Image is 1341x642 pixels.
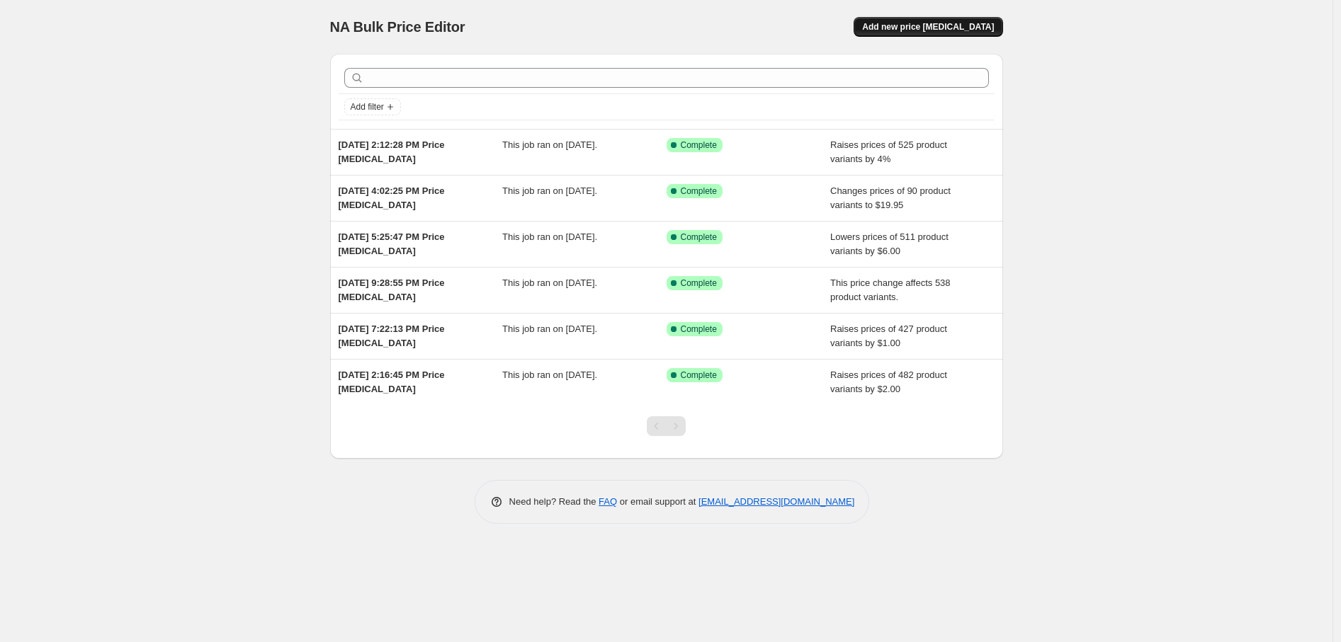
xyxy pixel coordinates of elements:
[854,17,1002,37] button: Add new price [MEDICAL_DATA]
[698,496,854,507] a: [EMAIL_ADDRESS][DOMAIN_NAME]
[830,139,947,164] span: Raises prices of 525 product variants by 4%
[339,185,445,210] span: [DATE] 4:02:25 PM Price [MEDICAL_DATA]
[681,323,717,335] span: Complete
[681,231,717,243] span: Complete
[647,416,686,436] nav: Pagination
[599,496,617,507] a: FAQ
[339,277,445,302] span: [DATE] 9:28:55 PM Price [MEDICAL_DATA]
[502,231,597,242] span: This job ran on [DATE].
[502,139,597,150] span: This job ran on [DATE].
[681,277,717,289] span: Complete
[339,323,445,348] span: [DATE] 7:22:13 PM Price [MEDICAL_DATA]
[344,98,401,115] button: Add filter
[351,101,384,113] span: Add filter
[330,19,465,35] span: NA Bulk Price Editor
[681,139,717,151] span: Complete
[502,277,597,288] span: This job ran on [DATE].
[339,139,445,164] span: [DATE] 2:12:28 PM Price [MEDICAL_DATA]
[509,496,599,507] span: Need help? Read the
[830,323,947,348] span: Raises prices of 427 product variants by $1.00
[339,231,445,256] span: [DATE] 5:25:47 PM Price [MEDICAL_DATA]
[502,323,597,334] span: This job ran on [DATE].
[681,185,717,197] span: Complete
[830,369,947,394] span: Raises prices of 482 product variants by $2.00
[681,369,717,381] span: Complete
[502,369,597,380] span: This job ran on [DATE].
[862,21,994,33] span: Add new price [MEDICAL_DATA]
[830,185,951,210] span: Changes prices of 90 product variants to $19.95
[339,369,445,394] span: [DATE] 2:16:45 PM Price [MEDICAL_DATA]
[830,277,951,302] span: This price change affects 538 product variants.
[830,231,949,256] span: Lowers prices of 511 product variants by $6.00
[617,496,698,507] span: or email support at
[502,185,597,196] span: This job ran on [DATE].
